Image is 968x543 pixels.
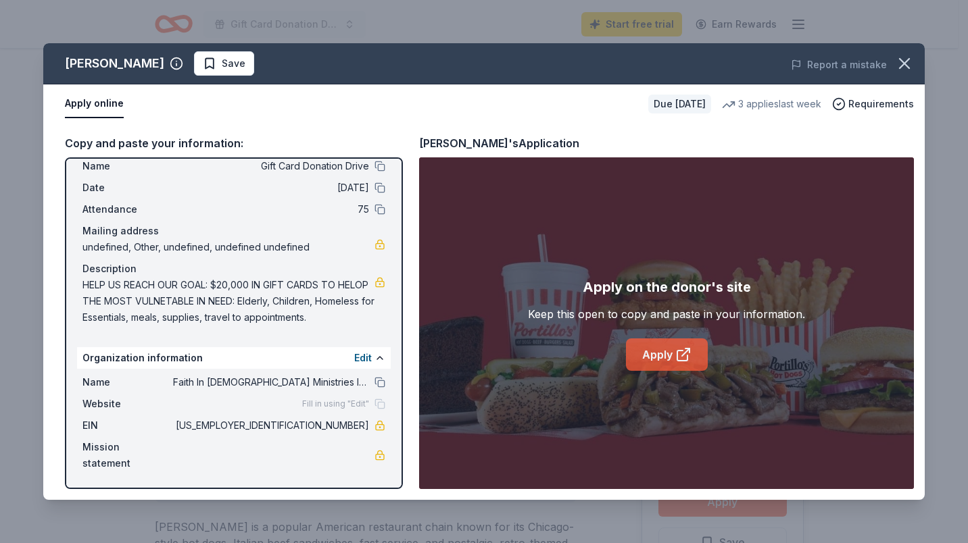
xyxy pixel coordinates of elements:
[82,396,173,412] span: Website
[77,347,391,369] div: Organization information
[65,90,124,118] button: Apply online
[82,439,173,471] span: Mission statement
[82,223,385,239] div: Mailing address
[65,53,164,74] div: [PERSON_NAME]
[528,306,805,322] div: Keep this open to copy and paste in your information.
[194,51,254,76] button: Save
[791,57,887,73] button: Report a mistake
[82,417,173,434] span: EIN
[419,134,579,152] div: [PERSON_NAME]'s Application
[82,180,173,196] span: Date
[173,201,369,217] span: 75
[626,338,708,371] a: Apply
[82,277,374,326] span: HELP US REACH OUR GOAL: $20,000 IN GIFT CARDS TO HELOP THE MOST VULNETABLE IN NEED: Elderly, Chil...
[82,261,385,277] div: Description
[82,158,173,174] span: Name
[848,96,914,112] span: Requirements
[65,134,403,152] div: Copy and paste your information:
[722,96,821,112] div: 3 applies last week
[832,96,914,112] button: Requirements
[173,374,369,390] span: Faith In [DEMOGRAPHIC_DATA] Ministries Inc
[648,95,711,113] div: Due [DATE]
[173,417,369,434] span: [US_EMPLOYER_IDENTIFICATION_NUMBER]
[82,239,374,255] span: undefined, Other, undefined, undefined undefined
[82,374,173,390] span: Name
[354,350,372,366] button: Edit
[222,55,245,72] span: Save
[302,398,369,409] span: Fill in using "Edit"
[583,276,751,298] div: Apply on the donor's site
[173,158,369,174] span: Gift Card Donation Drive
[173,180,369,196] span: [DATE]
[82,201,173,217] span: Attendance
